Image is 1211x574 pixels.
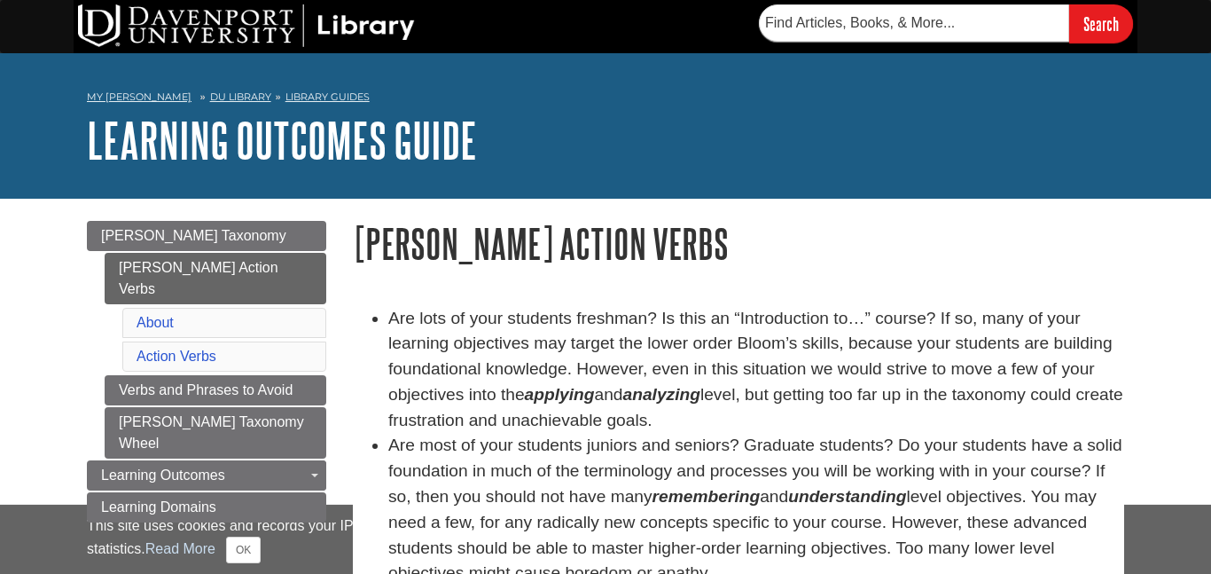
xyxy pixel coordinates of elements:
a: Verbs and Phrases to Avoid [105,375,326,405]
form: Searches DU Library's articles, books, and more [759,4,1133,43]
a: Learning Domains [87,492,326,523]
span: Learning Outcomes [101,468,225,483]
h1: [PERSON_NAME] Action Verbs [353,221,1124,266]
div: Guide Page Menu [87,221,326,523]
a: [PERSON_NAME] Action Verbs [105,253,326,304]
a: Library Guides [285,90,370,103]
a: DU Library [210,90,271,103]
a: Action Verbs [137,349,216,364]
a: [PERSON_NAME] Taxonomy [87,221,326,251]
strong: applying [525,385,595,404]
a: About [137,315,174,330]
img: DU Library [78,4,415,47]
span: Learning Domains [101,499,216,515]
em: understanding [788,487,906,506]
input: Search [1069,4,1133,43]
li: Are lots of your students freshman? Is this an “Introduction to…” course? If so, many of your lea... [388,306,1124,434]
em: remembering [652,487,761,506]
a: My [PERSON_NAME] [87,90,191,105]
a: Learning Outcomes [87,460,326,491]
a: Learning Outcomes Guide [87,113,477,168]
span: [PERSON_NAME] Taxonomy [101,228,286,243]
input: Find Articles, Books, & More... [759,4,1069,42]
nav: breadcrumb [87,85,1124,114]
strong: analyzing [623,385,700,404]
a: [PERSON_NAME] Taxonomy Wheel [105,407,326,459]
